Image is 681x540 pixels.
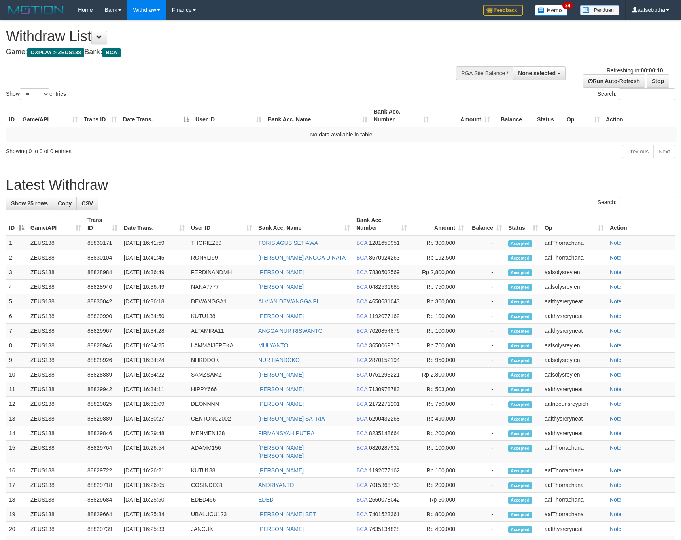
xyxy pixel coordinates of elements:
[6,353,27,368] td: 9
[188,250,255,265] td: RONYLI99
[6,441,27,463] td: 15
[619,197,675,208] input: Search:
[188,338,255,353] td: LAMMAIJEPEKA
[84,265,121,280] td: 88828984
[258,371,304,378] a: [PERSON_NAME]
[356,254,367,261] span: BCA
[467,309,505,324] td: -
[508,269,532,276] span: Accepted
[610,254,622,261] a: Note
[619,88,675,100] input: Search:
[121,397,188,411] td: [DATE] 16:32:09
[27,294,84,309] td: ZEUS138
[27,338,84,353] td: ZEUS138
[6,235,27,250] td: 1
[188,324,255,338] td: ALTAMIRA11
[508,445,532,452] span: Accepted
[58,200,72,207] span: Copy
[610,511,622,517] a: Note
[622,145,654,158] a: Previous
[258,342,288,349] a: MULYANTO
[84,493,121,507] td: 88829684
[84,294,121,309] td: 88830042
[6,294,27,309] td: 5
[6,127,677,142] td: No data available in table
[27,411,84,426] td: ZEUS138
[27,213,84,235] th: Game/API: activate to sort column ascending
[467,368,505,382] td: -
[6,177,675,193] h1: Latest Withdraw
[369,269,400,275] span: Copy 7830502569 to clipboard
[369,328,400,334] span: Copy 7020854876 to clipboard
[255,213,353,235] th: Bank Acc. Name: activate to sort column ascending
[84,441,121,463] td: 88829764
[467,235,505,250] td: -
[410,493,467,507] td: Rp 50,000
[467,426,505,441] td: -
[27,478,84,493] td: ZEUS138
[121,493,188,507] td: [DATE] 16:25:50
[541,411,607,426] td: aafthysreryneat
[369,386,400,392] span: Copy 7130978783 to clipboard
[258,313,304,319] a: [PERSON_NAME]
[508,284,532,291] span: Accepted
[121,426,188,441] td: [DATE] 16:29:48
[258,526,304,532] a: [PERSON_NAME]
[610,342,622,349] a: Note
[541,280,607,294] td: aafsolysreylen
[188,235,255,250] td: THORIEZ89
[610,386,622,392] a: Note
[265,104,371,127] th: Bank Acc. Name: activate to sort column ascending
[583,74,645,88] a: Run Auto-Refresh
[27,250,84,265] td: ZEUS138
[356,298,367,305] span: BCA
[6,265,27,280] td: 3
[121,353,188,368] td: [DATE] 16:34:24
[541,294,607,309] td: aafthysreryneat
[6,507,27,522] td: 19
[508,430,532,437] span: Accepted
[120,104,192,127] th: Date Trans.: activate to sort column descending
[610,401,622,407] a: Note
[610,298,622,305] a: Note
[84,250,121,265] td: 88830104
[410,309,467,324] td: Rp 100,000
[258,415,325,422] a: [PERSON_NAME] SATRIA
[534,104,564,127] th: Status
[27,382,84,397] td: ZEUS138
[84,338,121,353] td: 88828946
[641,67,663,74] strong: 00:00:10
[258,357,300,363] a: NUR HANDOKO
[6,280,27,294] td: 4
[467,338,505,353] td: -
[467,411,505,426] td: -
[541,478,607,493] td: aafThorrachana
[410,411,467,426] td: Rp 490,000
[188,213,255,235] th: User ID: activate to sort column ascending
[356,284,367,290] span: BCA
[188,294,255,309] td: DEWANGGA1
[6,411,27,426] td: 13
[564,104,603,127] th: Op: activate to sort column ascending
[541,213,607,235] th: Op: activate to sort column ascending
[81,200,93,207] span: CSV
[356,386,367,392] span: BCA
[467,280,505,294] td: -
[610,496,622,503] a: Note
[84,478,121,493] td: 88829718
[188,309,255,324] td: KUTU138
[369,240,400,246] span: Copy 1281650951 to clipboard
[541,463,607,478] td: aafThorrachana
[607,213,675,235] th: Action
[27,235,84,250] td: ZEUS138
[410,397,467,411] td: Rp 750,000
[456,66,513,80] div: PGA Site Balance /
[467,382,505,397] td: -
[369,342,400,349] span: Copy 3650069713 to clipboard
[467,265,505,280] td: -
[603,104,677,127] th: Action
[410,441,467,463] td: Rp 100,000
[467,493,505,507] td: -
[27,324,84,338] td: ZEUS138
[356,240,367,246] span: BCA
